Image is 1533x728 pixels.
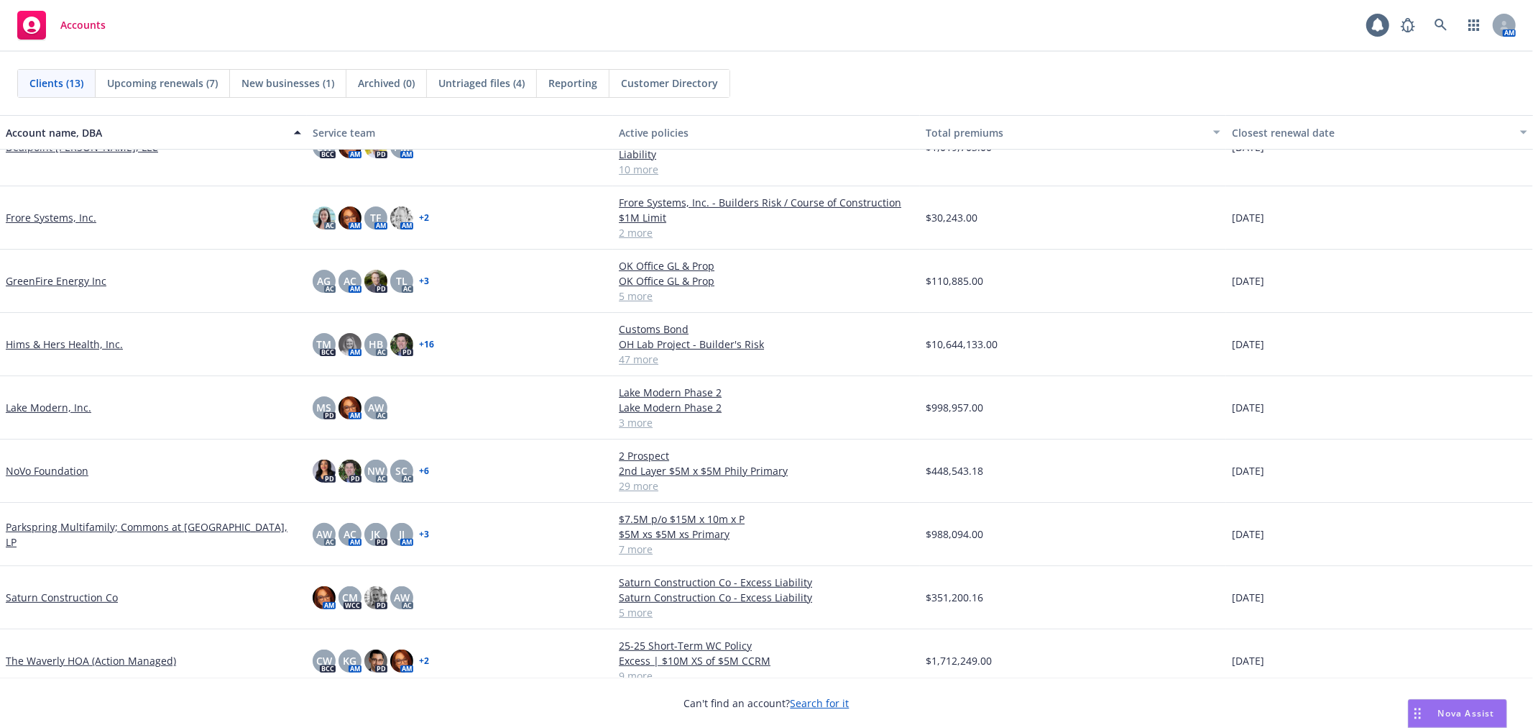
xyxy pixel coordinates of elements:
[920,115,1227,150] button: Total premiums
[342,590,358,605] span: CM
[1408,699,1507,728] button: Nova Assist
[6,590,118,605] a: Saturn Construction Co
[394,590,410,605] span: AW
[369,337,383,352] span: HB
[364,586,387,609] img: photo
[419,467,429,476] a: + 6
[1232,590,1264,605] span: [DATE]
[60,19,106,31] span: Accounts
[1232,653,1264,668] span: [DATE]
[419,657,429,665] a: + 2
[390,206,413,229] img: photo
[6,210,96,225] a: Frore Systems, Inc.
[619,385,914,400] a: Lake Modern Phase 2
[364,650,387,673] img: photo
[438,76,525,91] span: Untriaged files (4)
[364,270,387,293] img: photo
[419,530,429,539] a: + 3
[399,527,405,542] span: JJ
[619,288,914,304] a: 5 more
[613,115,920,150] button: Active policies
[619,400,914,415] a: Lake Modern Phase 2
[926,463,983,478] span: $448,543.18
[926,337,998,352] span: $10,644,133.00
[1232,337,1264,352] span: [DATE]
[1226,115,1533,150] button: Closest renewal date
[396,273,408,288] span: TL
[1232,273,1264,288] span: [DATE]
[926,273,983,288] span: $110,885.00
[343,653,356,668] span: KG
[926,210,977,225] span: $30,243.00
[619,542,914,557] a: 7 more
[926,653,992,668] span: $1,712,249.00
[1232,400,1264,415] span: [DATE]
[619,258,914,273] a: OK Office GL & Prop
[1232,463,1264,478] span: [DATE]
[1232,210,1264,225] span: [DATE]
[316,527,332,542] span: AW
[621,76,718,91] span: Customer Directory
[313,586,336,609] img: photo
[926,527,983,542] span: $988,094.00
[619,195,914,210] a: Frore Systems, Inc. - Builders Risk / Course of Construction
[619,322,914,337] a: Customs Bond
[791,696,850,710] a: Search for it
[6,273,106,288] a: GreenFire Energy Inc
[619,273,914,288] a: OK Office GL & Prop
[1438,707,1495,719] span: Nova Assist
[1232,527,1264,542] span: [DATE]
[619,653,914,668] a: Excess | $10M XS of $5M CCRM
[316,653,332,668] span: CW
[619,210,914,225] a: $1M Limit
[926,590,983,605] span: $351,200.16
[339,396,362,419] img: photo
[619,511,914,527] a: $7.5M p/o $15M x 10m x P
[619,125,914,140] div: Active policies
[368,400,384,415] span: AW
[313,125,608,140] div: Service team
[1394,11,1422,40] a: Report a Bug
[1427,11,1455,40] a: Search
[6,463,88,478] a: NoVo Foundation
[619,668,914,683] a: 9 more
[619,590,914,605] a: Saturn Construction Co - Excess Liability
[29,76,83,91] span: Clients (13)
[313,460,336,483] img: photo
[419,340,434,349] a: + 16
[548,76,597,91] span: Reporting
[619,478,914,493] a: 29 more
[619,575,914,590] a: Saturn Construction Co - Excess Liability
[241,76,334,91] span: New businesses (1)
[1460,11,1488,40] a: Switch app
[1409,700,1427,727] div: Drag to move
[419,142,429,151] a: + 5
[419,214,429,222] a: + 2
[1232,125,1511,140] div: Closest renewal date
[926,400,983,415] span: $998,957.00
[390,650,413,673] img: photo
[367,463,385,478] span: NW
[619,527,914,542] a: $5M xs $5M xs Primary
[317,273,331,288] span: AG
[313,206,336,229] img: photo
[339,333,362,356] img: photo
[419,277,429,286] a: + 3
[6,653,176,668] a: The Waverly HOA (Action Managed)
[107,76,218,91] span: Upcoming renewals (7)
[371,527,380,542] span: JK
[684,696,850,711] span: Can't find an account?
[6,519,301,550] a: Parkspring Multifamily; Commons at [GEOGRAPHIC_DATA], LP
[619,415,914,430] a: 3 more
[619,162,914,177] a: 10 more
[6,125,285,140] div: Account name, DBA
[307,115,614,150] button: Service team
[619,225,914,240] a: 2 more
